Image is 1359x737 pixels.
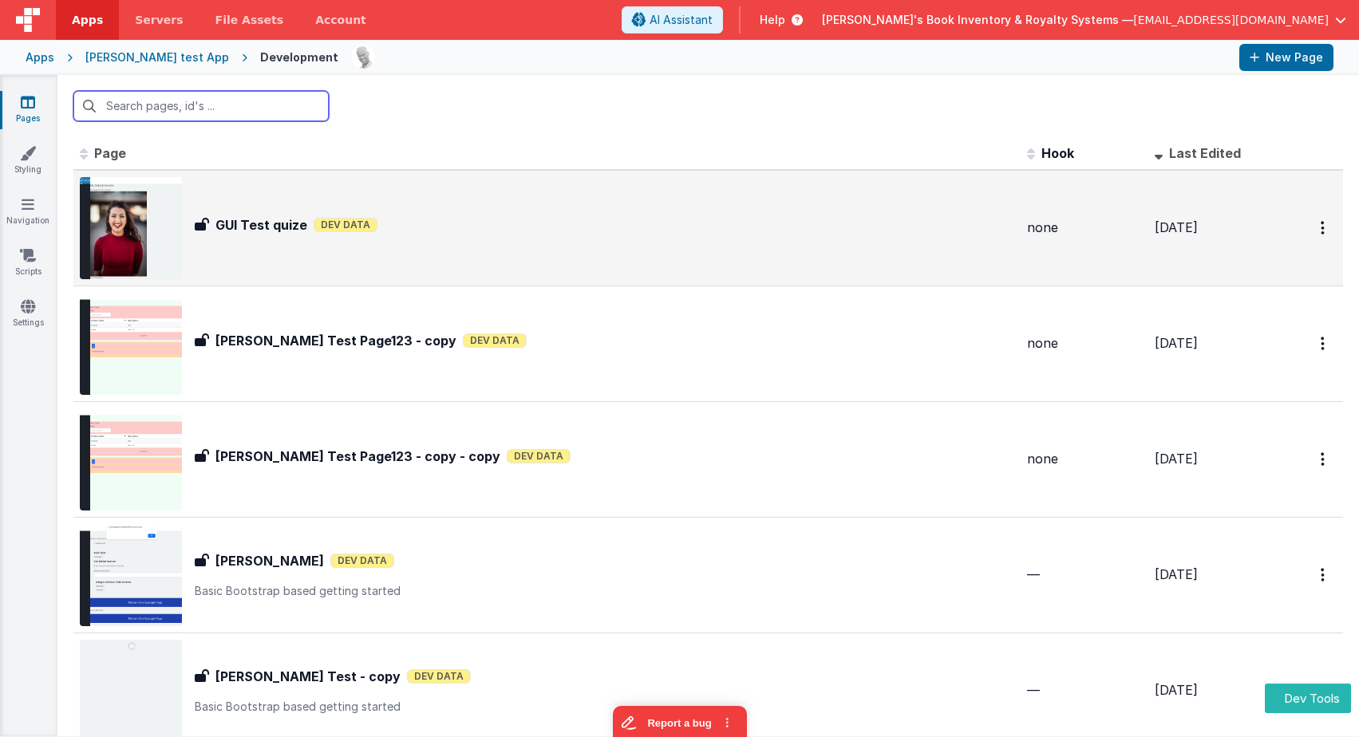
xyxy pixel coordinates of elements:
[1169,145,1241,161] span: Last Edited
[215,331,456,350] h3: [PERSON_NAME] Test Page123 - copy
[1311,327,1337,360] button: Options
[215,551,324,570] h3: [PERSON_NAME]
[352,46,374,69] img: 11ac31fe5dc3d0eff3fbbbf7b26fa6e1
[1155,335,1198,351] span: [DATE]
[1155,682,1198,698] span: [DATE]
[94,145,126,161] span: Page
[1027,219,1142,237] div: none
[73,91,329,121] input: Search pages, id's ...
[1311,674,1337,707] button: Options
[1027,566,1040,582] span: —
[215,667,401,686] h3: [PERSON_NAME] Test - copy
[822,12,1133,28] span: [PERSON_NAME]'s Book Inventory & Royalty Systems —
[1155,451,1198,467] span: [DATE]
[215,215,307,235] h3: GUI Test quize
[1027,682,1040,698] span: —
[72,12,103,28] span: Apps
[1041,145,1074,161] span: Hook
[822,12,1346,28] button: [PERSON_NAME]'s Book Inventory & Royalty Systems — [EMAIL_ADDRESS][DOMAIN_NAME]
[195,583,1014,599] p: Basic Bootstrap based getting started
[330,554,394,568] span: Dev Data
[215,12,284,28] span: File Assets
[1133,12,1329,28] span: [EMAIL_ADDRESS][DOMAIN_NAME]
[85,49,229,65] div: [PERSON_NAME] test App
[260,49,338,65] div: Development
[195,699,1014,715] p: Basic Bootstrap based getting started
[650,12,713,28] span: AI Assistant
[1155,566,1198,582] span: [DATE]
[760,12,785,28] span: Help
[1311,211,1337,244] button: Options
[1155,219,1198,235] span: [DATE]
[463,333,527,348] span: Dev Data
[1239,44,1333,71] button: New Page
[1311,558,1337,591] button: Options
[215,447,500,466] h3: [PERSON_NAME] Test Page123 - copy - copy
[622,6,723,33] button: AI Assistant
[1265,684,1351,713] button: Dev Tools
[1311,443,1337,475] button: Options
[1027,334,1142,353] div: none
[407,669,471,684] span: Dev Data
[507,449,571,463] span: Dev Data
[135,12,183,28] span: Servers
[1027,450,1142,468] div: none
[314,218,377,232] span: Dev Data
[26,49,54,65] div: Apps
